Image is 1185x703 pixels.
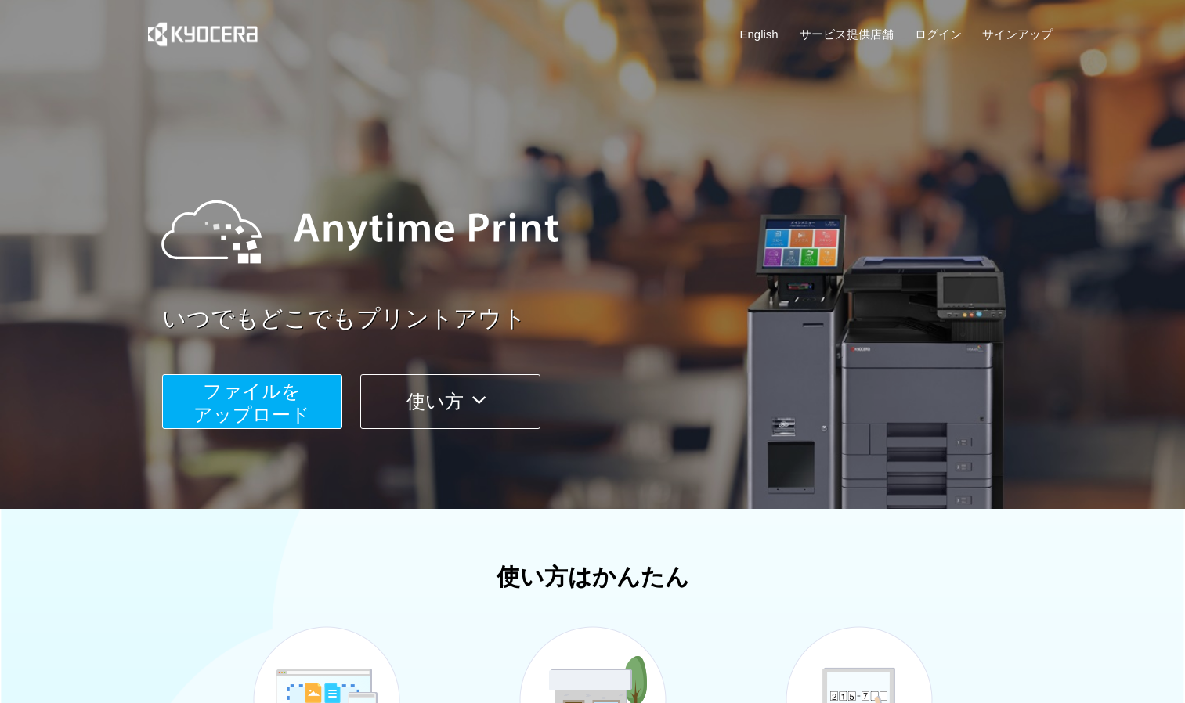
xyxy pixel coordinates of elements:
[162,302,1063,336] a: いつでもどこでもプリントアウト
[800,26,894,42] a: サービス提供店舗
[162,374,342,429] button: ファイルを​​アップロード
[982,26,1053,42] a: サインアップ
[193,380,310,425] span: ファイルを ​​アップロード
[360,374,540,429] button: 使い方
[915,26,962,42] a: ログイン
[740,26,779,42] a: English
